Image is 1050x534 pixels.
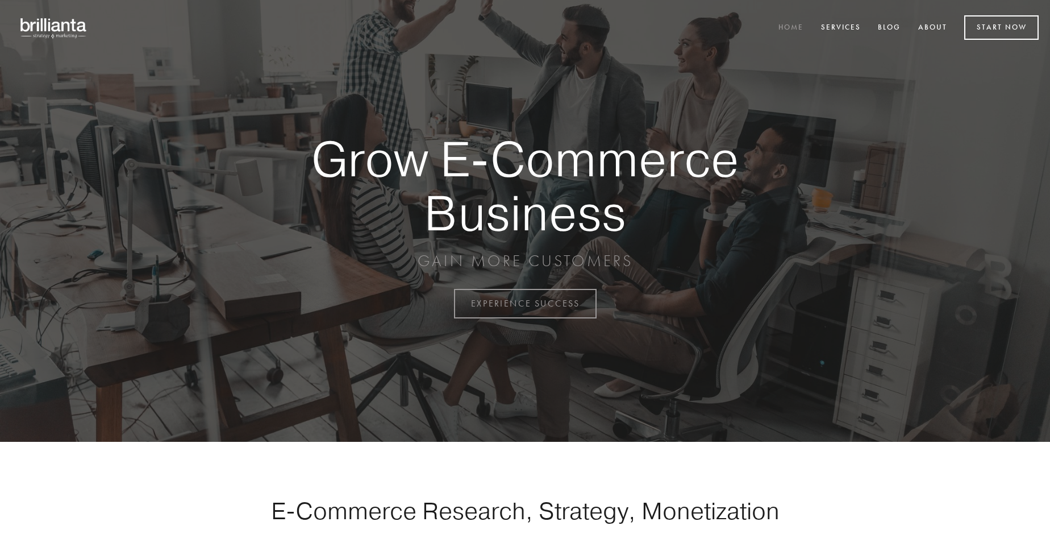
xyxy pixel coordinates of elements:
img: brillianta - research, strategy, marketing [11,11,97,44]
a: Services [814,19,868,38]
strong: Grow E-Commerce Business [272,132,778,239]
h1: E-Commerce Research, Strategy, Monetization [235,496,815,525]
a: Start Now [964,15,1039,40]
p: GAIN MORE CUSTOMERS [272,251,778,271]
a: Home [771,19,811,38]
a: Blog [870,19,908,38]
a: About [911,19,955,38]
a: EXPERIENCE SUCCESS [454,289,597,318]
